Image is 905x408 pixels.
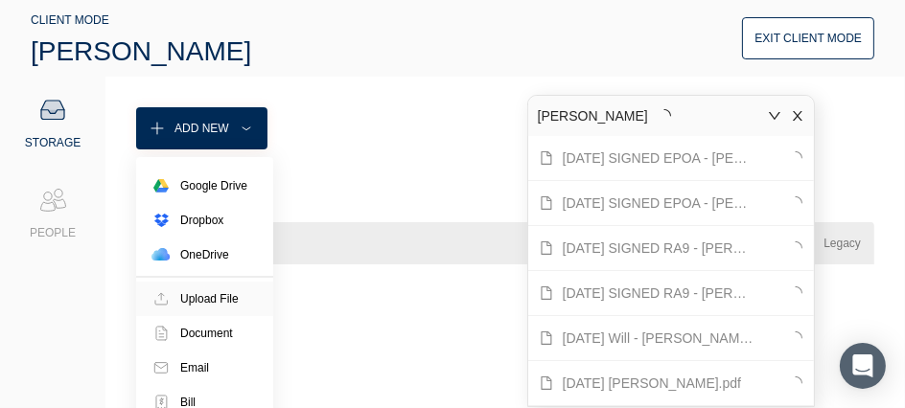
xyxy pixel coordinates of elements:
div: Open Intercom Messenger [840,343,886,389]
div: Exit Client Mode [754,29,862,48]
span: file [540,196,553,210]
span: loading [656,107,673,125]
span: loading [787,329,804,347]
span: loading [787,374,804,392]
span: loading [787,194,804,212]
span: file [540,331,553,345]
div: [DATE] SIGNED EPOA - [PERSON_NAME].pdf [563,193,754,214]
div: [DATE] Will - [PERSON_NAME].pdf [563,328,754,349]
span: close [791,109,804,123]
div: [PERSON_NAME] [538,105,648,126]
div: STORAGE [25,133,81,152]
button: Add New [136,107,267,149]
div: [DATE] SIGNED EPOA - [PERSON_NAME].pdf [563,147,754,169]
div: Email [180,358,209,377]
div: Google Drive [180,176,247,195]
div: [DATE] SIGNED RA9 - [PERSON_NAME].pdf [563,238,754,259]
span: loading [787,239,804,257]
span: file [540,376,553,390]
span: file [540,286,553,300]
div: No items to display [136,276,874,303]
span: down [768,109,781,123]
span: loading [787,284,804,302]
div: Legacy [824,234,861,253]
span: loading [787,149,804,167]
span: file [540,241,553,255]
div: [DATE] SIGNED RA9 - [PERSON_NAME].pdf [563,283,754,304]
div: Dropbox [180,211,223,230]
div: OneDrive [180,245,229,264]
span: file [540,151,553,165]
div: Upload File [180,289,239,308]
div: PEOPLE [30,223,76,242]
span: [PERSON_NAME] [31,36,251,67]
span: CLIENT MODE [31,13,109,27]
div: [DATE] [PERSON_NAME].pdf [563,373,741,394]
button: Exit Client Mode [742,17,874,59]
div: Add New [174,119,229,138]
div: Document [180,324,233,343]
